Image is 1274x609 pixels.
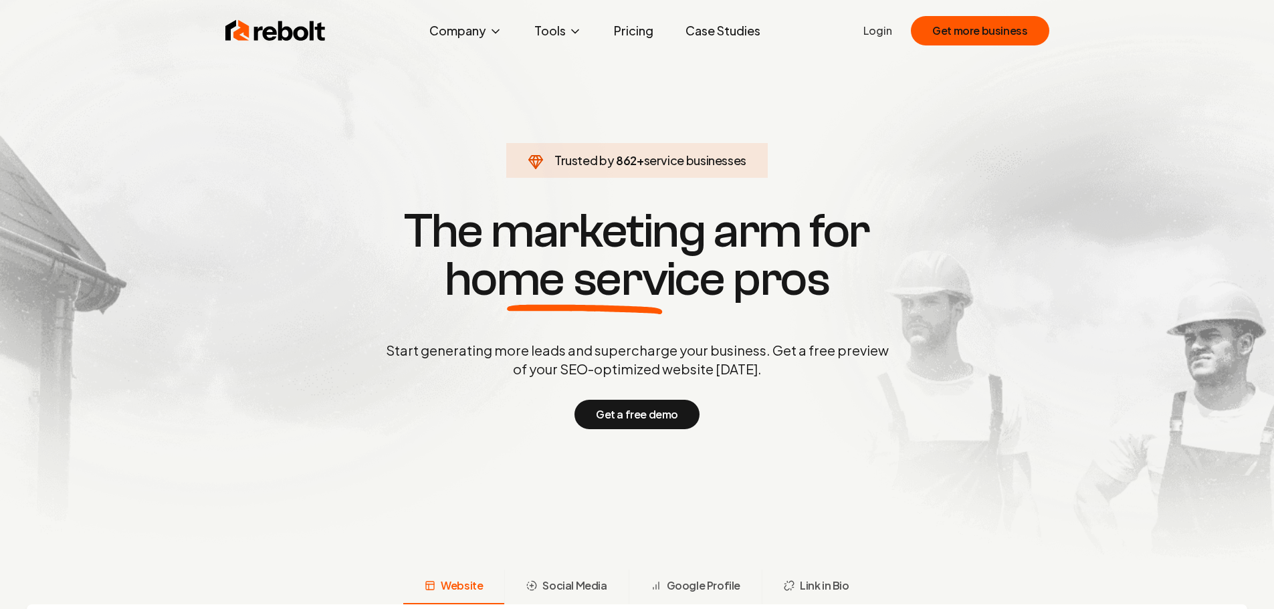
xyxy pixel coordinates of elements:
span: + [637,152,644,168]
img: Rebolt Logo [225,17,326,44]
button: Social Media [504,570,628,604]
button: Tools [524,17,593,44]
h1: The marketing arm for pros [316,207,958,303]
button: Google Profile [629,570,762,604]
button: Company [419,17,513,44]
button: Link in Bio [762,570,871,604]
button: Get a free demo [574,400,700,429]
a: Case Studies [675,17,771,44]
a: Pricing [603,17,664,44]
span: Website [441,578,483,594]
span: Google Profile [667,578,740,594]
span: service businesses [644,152,747,168]
button: Website [403,570,504,604]
span: Link in Bio [800,578,849,594]
button: Get more business [911,16,1049,45]
a: Login [863,23,892,39]
span: home service [445,255,725,303]
span: 862 [616,151,637,170]
span: Social Media [542,578,607,594]
span: Trusted by [554,152,614,168]
p: Start generating more leads and supercharge your business. Get a free preview of your SEO-optimiz... [383,341,891,378]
